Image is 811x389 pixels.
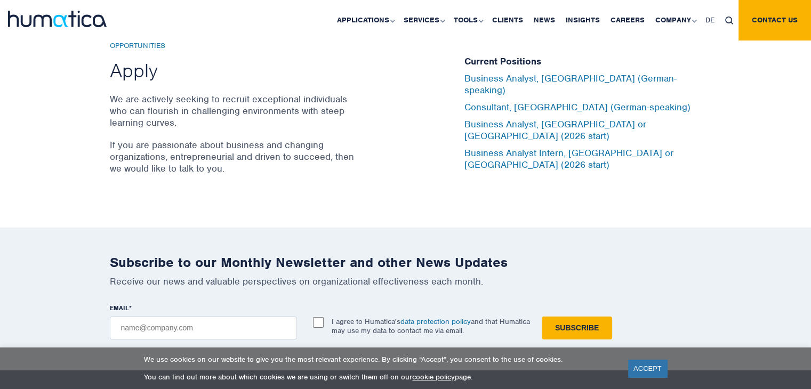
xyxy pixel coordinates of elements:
[412,372,455,382] a: cookie policy
[464,101,690,113] a: Consultant, [GEOGRAPHIC_DATA] (German-speaking)
[110,58,358,83] h2: Apply
[464,118,646,142] a: Business Analyst, [GEOGRAPHIC_DATA] or [GEOGRAPHIC_DATA] (2026 start)
[725,17,733,25] img: search_icon
[464,56,702,68] h5: Current Positions
[628,360,667,377] a: ACCEPT
[144,355,615,364] p: We use cookies on our website to give you the most relevant experience. By clicking “Accept”, you...
[8,11,107,27] img: logo
[464,147,673,171] a: Business Analyst Intern, [GEOGRAPHIC_DATA] or [GEOGRAPHIC_DATA] (2026 start)
[110,275,702,287] p: Receive our news and valuable perspectives on organizational effectiveness each month.
[110,42,358,51] h6: Opportunities
[332,317,530,335] p: I agree to Humatica's and that Humatica may use my data to contact me via email.
[705,15,714,25] span: DE
[110,139,358,174] p: If you are passionate about business and changing organizations, entrepreneurial and driven to su...
[110,317,297,339] input: name@company.com
[110,304,129,312] span: EMAIL
[400,317,471,326] a: data protection policy
[110,93,358,128] p: We are actively seeking to recruit exceptional individuals who can flourish in challenging enviro...
[542,317,612,339] input: Subscribe
[464,72,677,96] a: Business Analyst, [GEOGRAPHIC_DATA] (German-speaking)
[144,372,615,382] p: You can find out more about which cookies we are using or switch them off on our page.
[110,254,702,271] h2: Subscribe to our Monthly Newsletter and other News Updates
[313,317,324,328] input: I agree to Humatica'sdata protection policyand that Humatica may use my data to contact me via em...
